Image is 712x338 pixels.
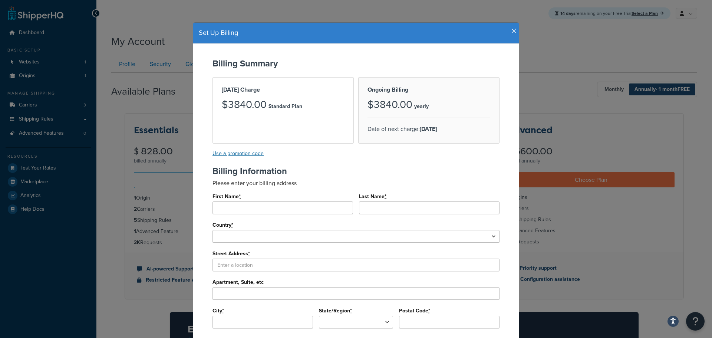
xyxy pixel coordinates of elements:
abbr: required [428,307,430,315]
h4: Set Up Billing [199,28,513,38]
label: Country [212,222,234,228]
abbr: required [350,307,352,315]
label: State/Region [319,308,352,314]
abbr: required [222,307,224,315]
input: Enter a location [212,259,500,271]
abbr: required [385,193,386,200]
strong: [DATE] [420,125,437,133]
label: Street Address [212,251,250,257]
h2: Ongoing Billing [367,86,490,93]
label: City [212,308,224,314]
p: Please enter your billing address [212,179,500,187]
a: Use a promotion code [212,150,264,157]
abbr: required [231,221,233,229]
label: Last Name [359,194,387,200]
h2: [DATE] Charge [222,86,345,93]
abbr: required [248,250,250,257]
h3: $3840.00 [367,99,412,111]
label: Apartment, Suite, etc [212,279,264,285]
h2: Billing Information [212,166,500,176]
p: Date of next charge: [367,124,490,134]
abbr: required [239,193,241,200]
p: yearly [414,101,429,112]
label: Postal Code [399,308,431,314]
p: Standard Plan [268,101,302,112]
label: First Name [212,194,241,200]
h3: $3840.00 [222,99,267,111]
h2: Billing Summary [212,59,500,68]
